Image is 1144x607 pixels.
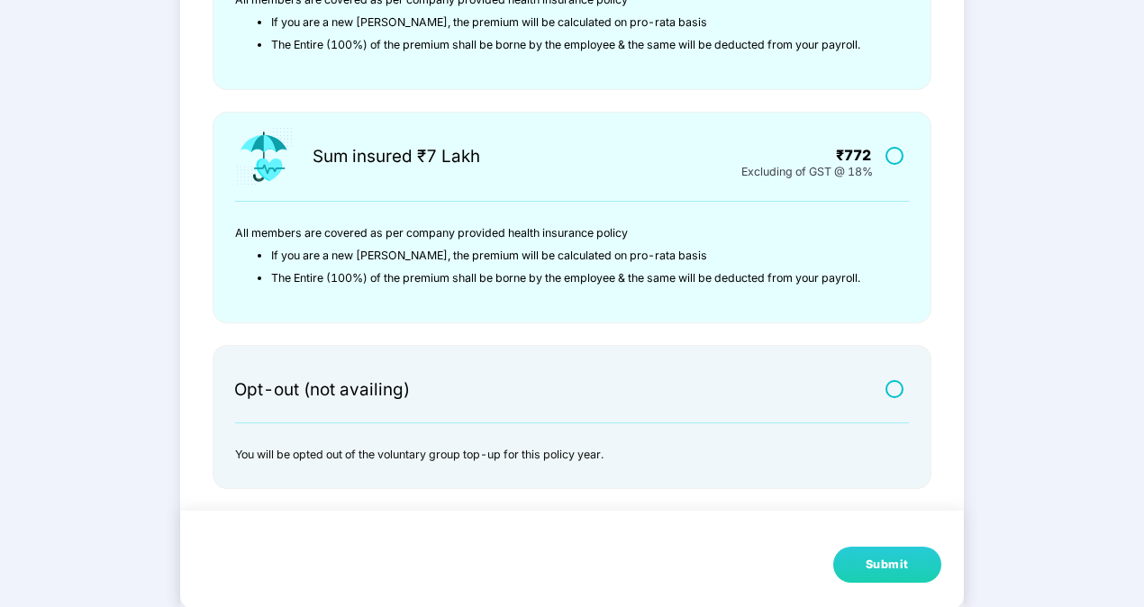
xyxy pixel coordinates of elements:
div: Sum insured ₹7 Lakh [313,149,480,168]
span: You will be opted out of the voluntary group top-up for this policy year. [235,448,604,461]
div: Excluding of GST @ 18% [741,161,873,176]
span: If you are a new [PERSON_NAME], the premium will be calculated on pro-rata basis [271,15,707,29]
div: ₹772 [722,149,871,166]
span: The Entire (100%) of the premium shall be borne by the employee & the same will be deducted from ... [271,38,860,51]
span: The Entire (100%) of the premium shall be borne by the employee & the same will be deducted from ... [271,271,860,285]
button: Submit [833,547,941,583]
span: If you are a new [PERSON_NAME], the premium will be calculated on pro-rata basis [271,249,707,262]
div: Submit [866,556,909,574]
span: All members are covered as per company provided health insurance policy [235,226,628,240]
img: icon [234,126,295,187]
div: Opt-out (not availing) [234,382,410,402]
